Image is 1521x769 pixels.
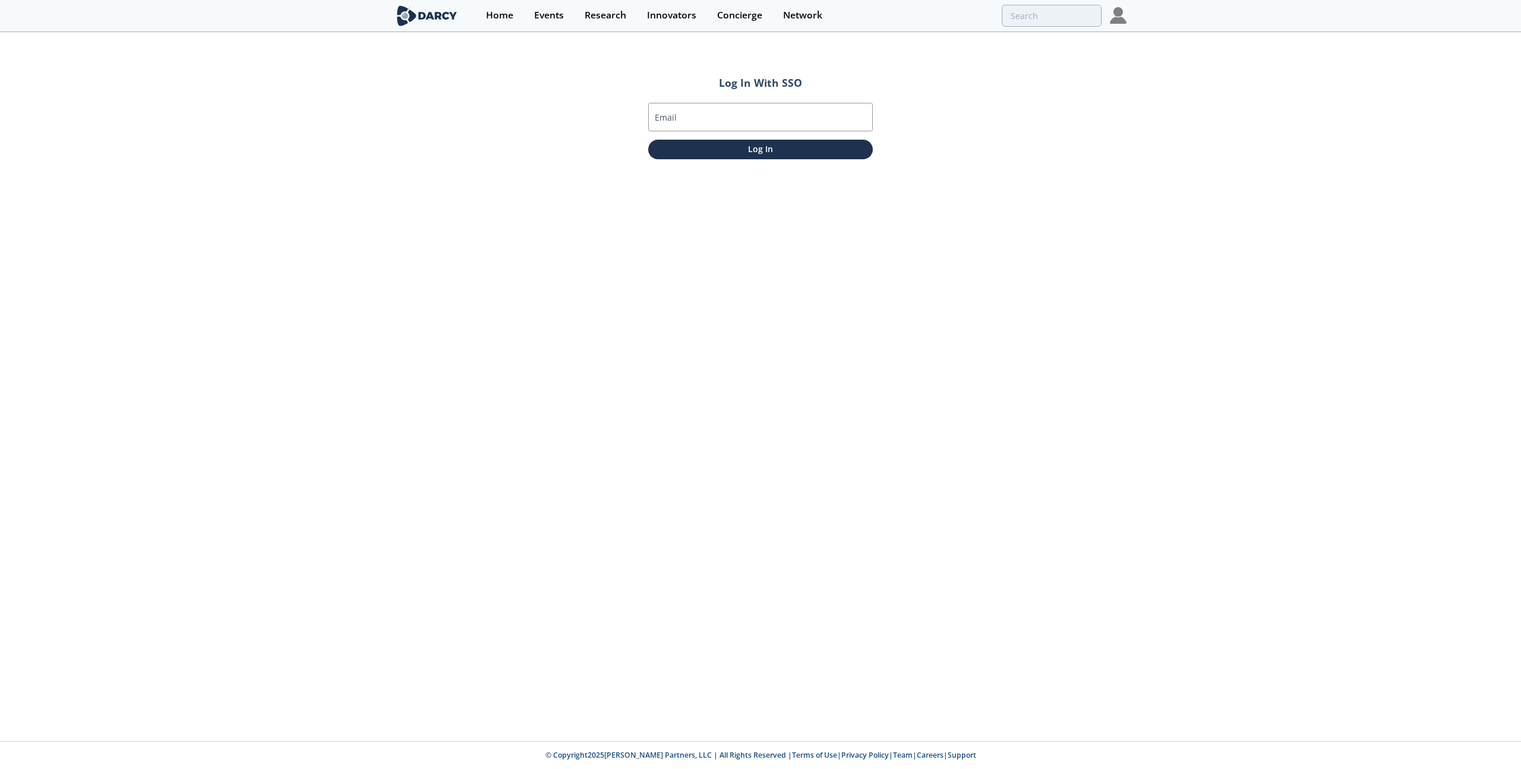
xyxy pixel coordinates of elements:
h2: Log In With SSO [648,75,873,90]
div: Innovators [647,11,696,20]
a: Team [893,750,913,760]
img: Profile [1110,7,1126,24]
button: Log In [648,140,873,159]
input: Advanced Search [1002,5,1102,27]
div: Events [534,11,564,20]
div: Concierge [717,11,762,20]
a: Support [948,750,976,760]
div: Network [783,11,822,20]
iframe: chat widget [1471,721,1509,757]
label: Email [655,111,677,124]
p: © Copyright 2025 [PERSON_NAME] Partners, LLC | All Rights Reserved | | | | | [321,750,1200,761]
div: Research [585,11,626,20]
a: Terms of Use [792,750,837,760]
a: Privacy Policy [841,750,889,760]
a: Careers [917,750,943,760]
div: Home [486,11,513,20]
img: logo-wide.svg [395,5,459,26]
p: Log In [657,143,864,155]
